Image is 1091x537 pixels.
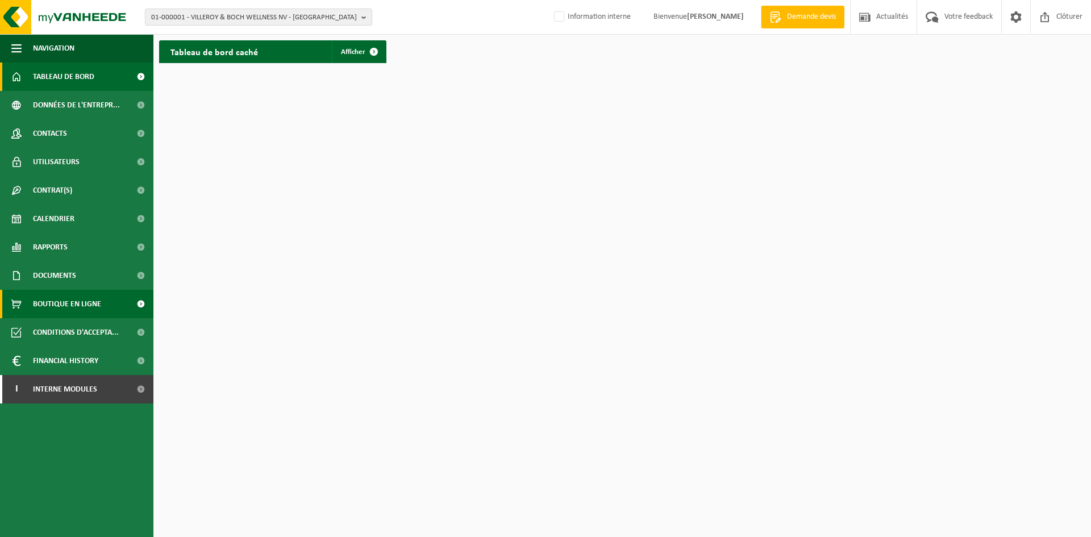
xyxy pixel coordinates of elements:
[33,91,120,119] span: Données de l'entrepr...
[687,13,744,21] strong: [PERSON_NAME]
[33,290,101,318] span: Boutique en ligne
[33,375,97,403] span: Interne modules
[33,233,68,261] span: Rapports
[33,148,80,176] span: Utilisateurs
[159,40,269,63] h2: Tableau de bord caché
[145,9,372,26] button: 01-000001 - VILLEROY & BOCH WELLNESS NV - [GEOGRAPHIC_DATA]
[33,63,94,91] span: Tableau de bord
[33,176,72,205] span: Contrat(s)
[341,48,365,56] span: Afficher
[33,205,74,233] span: Calendrier
[11,375,22,403] span: I
[552,9,631,26] label: Information interne
[784,11,839,23] span: Demande devis
[33,261,76,290] span: Documents
[33,318,119,347] span: Conditions d'accepta...
[33,34,74,63] span: Navigation
[151,9,357,26] span: 01-000001 - VILLEROY & BOCH WELLNESS NV - [GEOGRAPHIC_DATA]
[332,40,385,63] a: Afficher
[761,6,844,28] a: Demande devis
[33,119,67,148] span: Contacts
[33,347,98,375] span: Financial History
